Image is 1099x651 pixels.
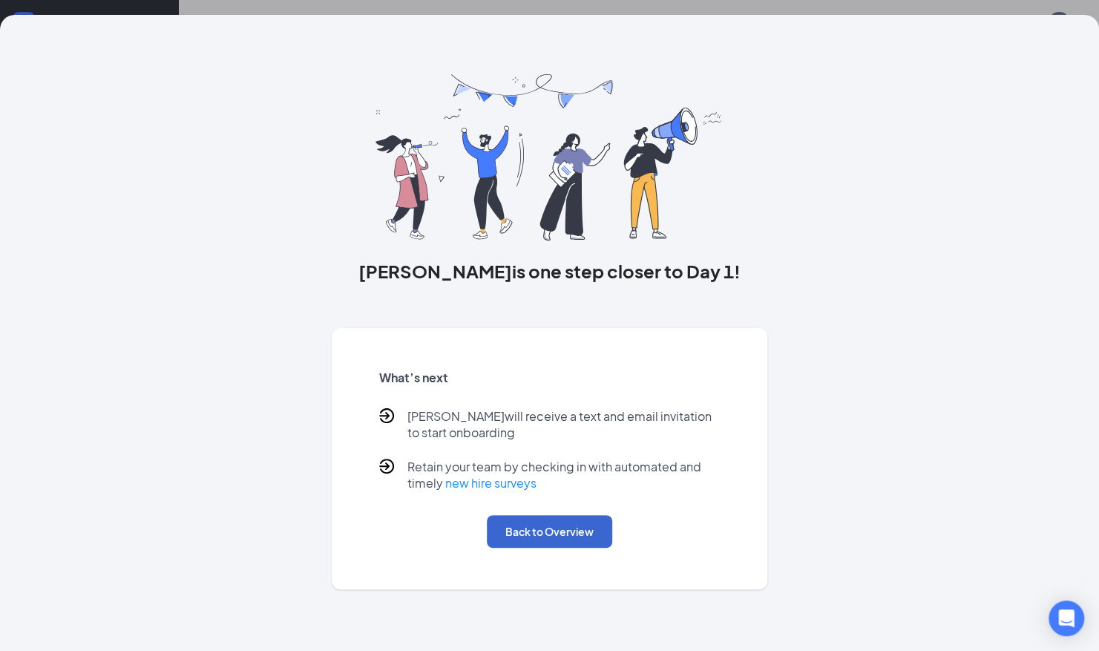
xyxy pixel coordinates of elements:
p: [PERSON_NAME] will receive a text and email invitation to start onboarding [407,408,720,441]
h3: [PERSON_NAME] is one step closer to Day 1! [332,258,767,284]
img: you are all set [375,74,724,241]
p: Retain your team by checking in with automated and timely [407,459,720,491]
h5: What’s next [379,370,720,386]
div: Open Intercom Messenger [1049,601,1084,636]
a: new hire surveys [445,475,537,491]
button: Back to Overview [487,515,612,548]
